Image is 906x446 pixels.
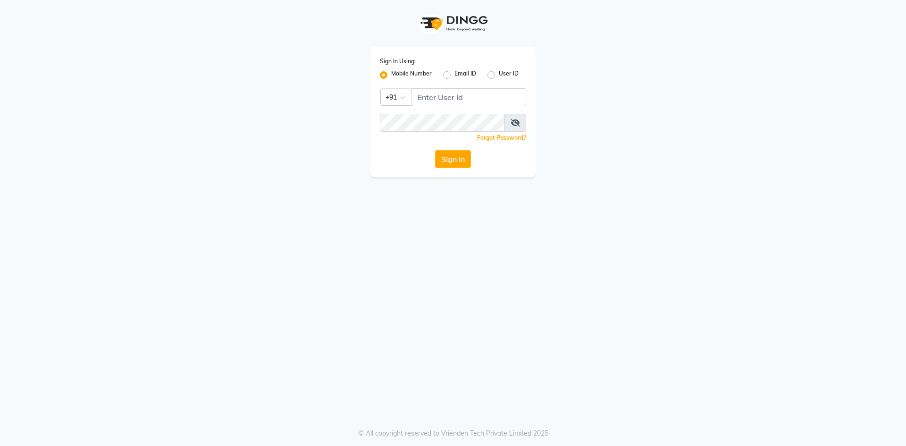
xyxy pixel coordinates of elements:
label: User ID [499,69,519,81]
a: Forgot Password? [477,134,526,141]
label: Sign In Using: [380,57,416,66]
input: Username [411,88,526,106]
label: Email ID [454,69,476,81]
input: Username [380,114,505,132]
img: logo1.svg [415,9,491,37]
button: Sign In [435,150,471,168]
label: Mobile Number [391,69,432,81]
